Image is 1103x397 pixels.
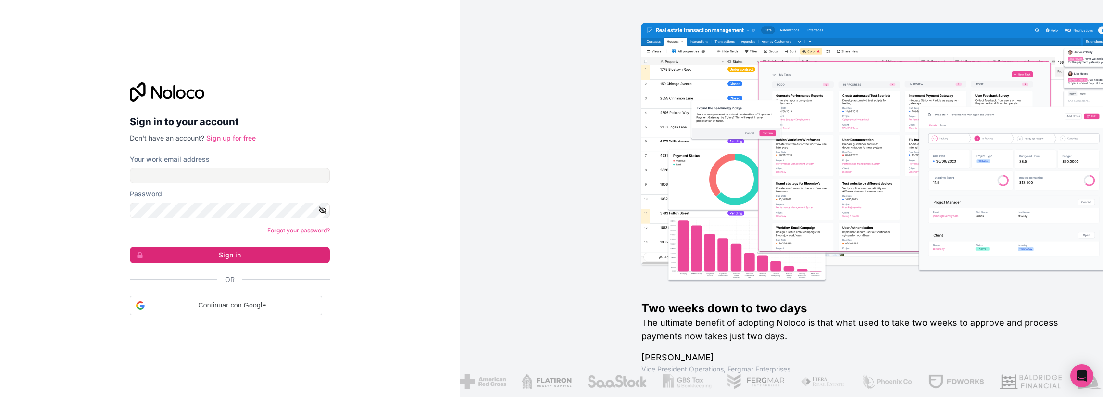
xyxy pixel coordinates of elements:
[641,364,1072,374] h1: Vice President Operations , Fergmar Enterprises
[225,275,235,284] span: Or
[521,374,571,389] img: /assets/flatiron-C8eUkumj.png
[459,374,505,389] img: /assets/american-red-cross-BAupjrZR.png
[130,154,210,164] label: Your work email address
[149,300,316,310] span: Continuar con Google
[130,168,330,183] input: Email address
[130,247,330,263] button: Sign in
[641,351,1072,364] h1: [PERSON_NAME]
[641,316,1072,343] h2: The ultimate benefit of adopting Noloco is that what used to take two weeks to approve and proces...
[800,374,845,389] img: /assets/fiera-fwj2N5v4.png
[206,134,256,142] a: Sign up for free
[999,374,1062,389] img: /assets/baldridge-DxmPIwAm.png
[130,296,322,315] div: Continuar con Google
[861,374,913,389] img: /assets/phoenix-BREaitsQ.png
[662,374,711,389] img: /assets/gbstax-C-GtDUiK.png
[130,134,204,142] span: Don't have an account?
[130,203,330,218] input: Password
[130,113,330,130] h2: Sign in to your account
[726,374,785,389] img: /assets/fergmar-CudnrXN5.png
[641,301,1072,316] h1: Two weeks down to two days
[1070,364,1093,387] div: Open Intercom Messenger
[928,374,984,389] img: /assets/fdworks-Bi04fVtw.png
[130,189,162,199] label: Password
[586,374,647,389] img: /assets/saastock-C6Zbiodz.png
[267,227,330,234] a: Forgot your password?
